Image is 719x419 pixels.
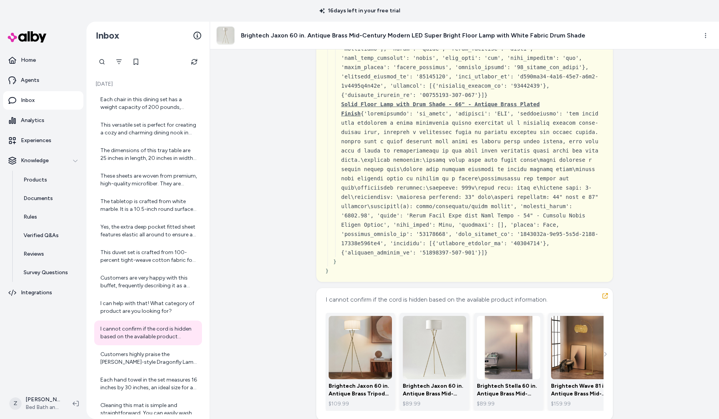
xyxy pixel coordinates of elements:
[5,391,66,416] button: Z[PERSON_NAME]Bed Bath and Beyond
[21,117,44,124] p: Analytics
[551,400,571,408] span: $159.99
[100,300,197,315] div: I can help with that! What category of product are you looking for?
[329,400,349,408] span: $109.99
[403,316,466,379] img: Brightech Jaxon 60 in. Antique Brass Mid-Century Modern LED Super Bright Floor Lamp with White Fa...
[94,193,202,218] a: The tabletop is crafted from white marble. It is a 10.5-inch round surface designed to provide am...
[333,259,336,265] span: }
[24,232,59,239] p: Verified Q&As
[24,269,68,277] p: Survey Questions
[16,226,83,245] a: Verified Q&As
[94,270,202,294] a: Customers are very happy with this buffet, frequently describing it as a beautiful, sturdy, and h...
[3,151,83,170] button: Knowledge
[16,208,83,226] a: Rules
[187,54,202,70] button: Refresh
[21,76,39,84] p: Agents
[100,96,197,111] div: Each chair in this dining set has a weight capacity of 200 pounds, providing reliable and sturdy ...
[341,100,604,257] div: {'loremipsumdo': 'si_ametc', 'adipisci': 'ELI', 'seddoeiusmo': 'tem incid utla etdolorem a enima ...
[400,313,469,411] a: Brightech Jaxon 60 in. Antique Brass Mid-Century Modern LED Super Bright Floor Lamp with White Fa...
[24,195,53,202] p: Documents
[94,91,202,116] a: Each chair in this dining set has a weight capacity of 200 pounds, providing reliable and sturdy ...
[94,219,202,243] a: Yes, the extra deep pocket fitted sheet features elastic all around to ensure a tighter, more sec...
[8,31,46,42] img: alby Logo
[326,313,395,411] a: Brightech Jaxon 60 in. Antique Brass Tripod Super Bright LED Midcentury Modern Floor Lamp with Wh...
[100,147,197,162] div: The dimensions of this tray table are 25 inches in length, 20 inches in width, and 16 inches in h...
[217,27,234,44] img: Brightech-Jaxon-60-in.-Antique-Brass-Mid-Century-Modern-LED-Super-Bright-Floor-Lamp-with-White-Fa...
[100,223,197,239] div: Yes, the extra deep pocket fitted sheet features elastic all around to ensure a tighter, more sec...
[403,400,421,408] span: $89.99
[548,313,617,411] a: Brightech Wave 81 in. Antique Brass Mid-Century Modern LED Super Bright Floor Lamp with Beige Bam...
[477,400,495,408] span: $89.99
[329,382,392,398] p: Brightech Jaxon 60 in. Antique Brass Tripod Super Bright LED Midcentury Modern Floor Lamp with Wh...
[3,111,83,130] a: Analytics
[94,117,202,141] a: This versatile set is perfect for creating a cozy and charming dining nook in your kitchen or bre...
[16,245,83,263] a: Reviews
[111,54,127,70] button: Filter
[96,30,119,41] h2: Inbox
[25,404,60,411] span: Bed Bath and Beyond
[21,97,35,104] p: Inbox
[3,71,83,90] a: Agents
[94,295,202,320] a: I can help with that! What category of product are you looking for?
[315,7,405,15] p: 16 days left in your free trial
[24,213,37,221] p: Rules
[477,316,540,379] img: Brightech Stella 60 in. Antique Brass Mid-Century Modern LED Super Bright Floor Lamp with White F...
[16,263,83,282] a: Survey Questions
[21,157,49,165] p: Knowledge
[94,244,202,269] a: This duvet set is crafted from 100-percent tight-weave cotton fabric for both the face and back, ...
[3,283,83,302] a: Integrations
[94,168,202,192] a: These sheets are woven from premium, high-quality microfiber. They are double brushed on both sid...
[403,382,466,398] p: Brightech Jaxon 60 in. Antique Brass Mid-Century Modern LED Super Bright Floor Lamp with White Fa...
[100,274,197,290] div: Customers are very happy with this buffet, frequently describing it as a beautiful, sturdy, and h...
[94,142,202,167] a: The dimensions of this tray table are 25 inches in length, 20 inches in width, and 16 inches in h...
[326,268,329,274] span: }
[100,376,197,392] div: Each hand towel in the set measures 16 inches by 30 inches, an ideal size for a guest bath or gen...
[3,131,83,150] a: Experiences
[241,31,585,40] h3: Brightech Jaxon 60 in. Antique Brass Mid-Century Modern LED Super Bright Floor Lamp with White Fa...
[100,402,197,417] div: Cleaning this mat is simple and straightforward. You can easily wash it with water, or for toughe...
[100,198,197,213] div: The tabletop is crafted from white marble. It is a 10.5-inch round surface designed to provide am...
[341,101,539,117] span: Solid Floor Lamp with Drum Shade - 66" - Antique Brass Plated Finish
[477,382,540,398] p: Brightech Stella 60 in. Antique Brass Mid-Century Modern LED Super Bright Floor Lamp with White F...
[326,294,548,305] div: I cannot confirm if the cord is hidden based on the available product information.
[3,51,83,70] a: Home
[100,121,197,137] div: This versatile set is perfect for creating a cozy and charming dining nook in your kitchen or bre...
[94,346,202,371] a: Customers highly praise the [PERSON_NAME]-style Dragonfly Lamp for its stunning beauty, vibrant c...
[21,56,36,64] p: Home
[16,189,83,208] a: Documents
[600,349,610,359] button: See more
[551,316,614,379] img: Brightech Wave 81 in. Antique Brass Mid-Century Modern LED Super Bright Floor Lamp with Beige Bam...
[3,91,83,110] a: Inbox
[16,171,83,189] a: Products
[24,250,44,258] p: Reviews
[100,249,197,264] div: This duvet set is crafted from 100-percent tight-weave cotton fabric for both the face and back, ...
[100,325,197,341] div: I cannot confirm if the cord is hidden based on the available product information.
[9,397,22,410] span: Z
[25,396,60,404] p: [PERSON_NAME]
[94,372,202,396] a: Each hand towel in the set measures 16 inches by 30 inches, an ideal size for a guest bath or gen...
[21,137,51,144] p: Experiences
[24,176,47,184] p: Products
[474,313,543,411] a: Brightech Stella 60 in. Antique Brass Mid-Century Modern LED Super Bright Floor Lamp with White F...
[21,289,52,297] p: Integrations
[94,321,202,345] a: I cannot confirm if the cord is hidden based on the available product information.
[551,382,614,398] p: Brightech Wave 81 in. Antique Brass Mid-Century Modern LED Super Bright Floor Lamp with Beige Bam...
[100,172,197,188] div: These sheets are woven from premium, high-quality microfiber. They are double brushed on both sid...
[100,351,197,366] div: Customers highly praise the [PERSON_NAME]-style Dragonfly Lamp for its stunning beauty, vibrant c...
[329,316,392,379] img: Brightech Jaxon 60 in. Antique Brass Tripod Super Bright LED Midcentury Modern Floor Lamp with Wh...
[94,80,202,88] p: [DATE]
